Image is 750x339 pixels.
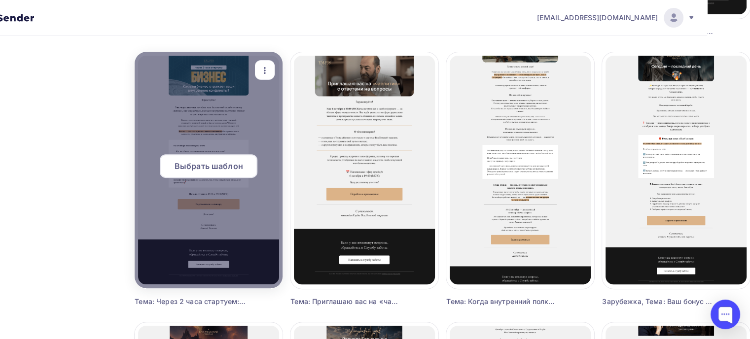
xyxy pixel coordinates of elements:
[290,297,401,306] div: Тема: Приглашаю вас на «чаепитие» с ответами на вопросы
[602,297,713,306] div: Зарубежка, Тема: Ваш бонус скоро сгорит
[446,297,557,306] div: Тема: Когда внутренний полковник берёт выходной
[175,160,243,172] span: Выбрать шаблон
[135,297,246,306] div: Тема: Через 2 часа стартуем: Как ваш бизнес отражает ваши внутренние конфликты?
[537,8,695,28] a: [EMAIL_ADDRESS][DOMAIN_NAME]
[537,13,658,23] span: [EMAIL_ADDRESS][DOMAIN_NAME]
